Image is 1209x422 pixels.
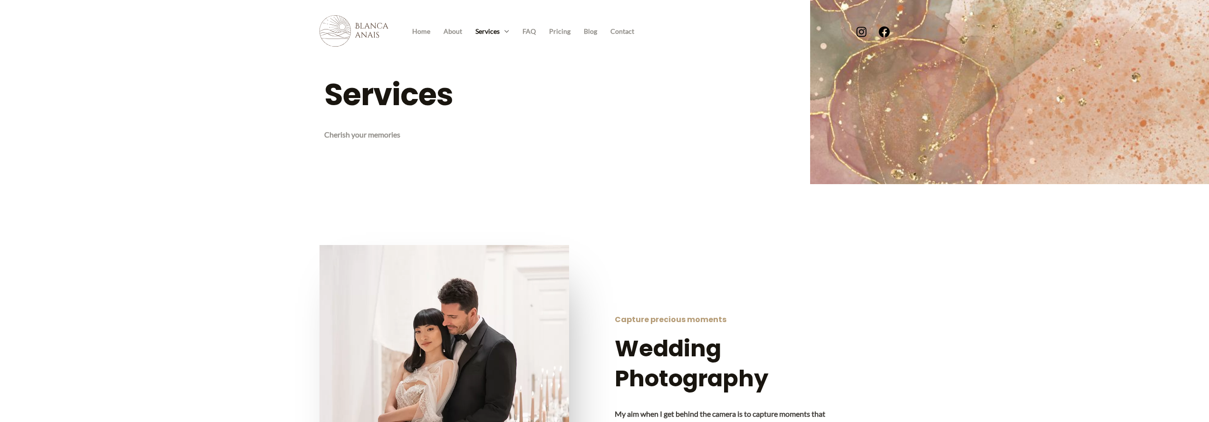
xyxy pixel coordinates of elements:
[879,26,890,38] a: Facebook
[406,24,437,39] a: Home
[542,24,577,39] a: Pricing
[324,128,509,142] p: Cherish your memories
[615,315,844,324] h6: Capture precious moments
[516,24,542,39] a: FAQ
[406,24,641,39] nav: Site Navigation: Primary
[437,24,469,39] a: About
[577,24,604,39] a: Blog
[319,15,388,47] img: Blanca Anais Photography
[615,333,768,394] a: Wedding Photography
[604,24,641,39] a: Contact
[469,24,516,39] a: Services
[324,73,509,116] h1: Services
[856,26,867,38] a: Instagram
